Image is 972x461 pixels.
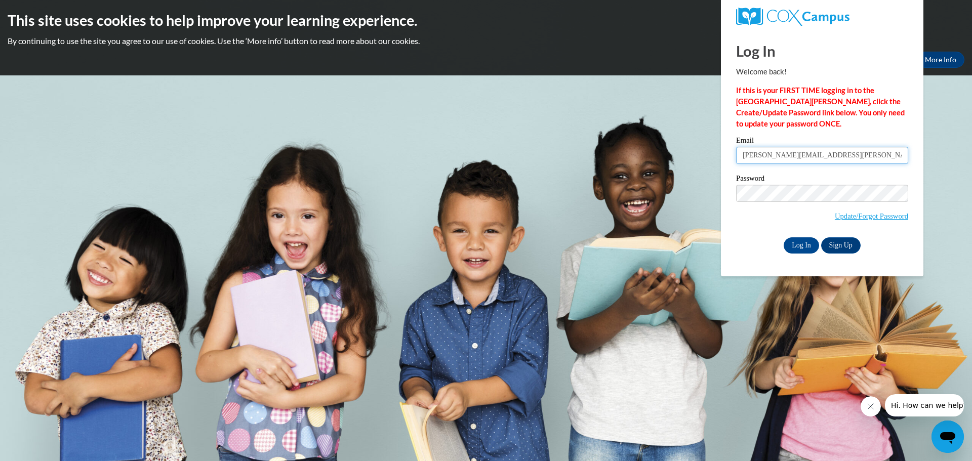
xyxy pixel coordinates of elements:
p: By continuing to use the site you agree to our use of cookies. Use the ‘More info’ button to read... [8,35,964,47]
h2: This site uses cookies to help improve your learning experience. [8,10,964,30]
span: Hi. How can we help? [6,7,82,15]
input: Log In [784,237,819,254]
h1: Log In [736,40,908,61]
iframe: Message from company [885,394,964,416]
strong: If this is your FIRST TIME logging in to the [GEOGRAPHIC_DATA][PERSON_NAME], click the Create/Upd... [736,86,905,128]
a: More Info [917,52,964,68]
iframe: Close message [861,396,881,416]
label: Password [736,175,908,185]
img: COX Campus [736,8,849,26]
iframe: Button to launch messaging window [931,421,964,453]
a: Sign Up [821,237,861,254]
a: COX Campus [736,8,908,26]
a: Update/Forgot Password [835,212,908,220]
p: Welcome back! [736,66,908,77]
label: Email [736,137,908,147]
